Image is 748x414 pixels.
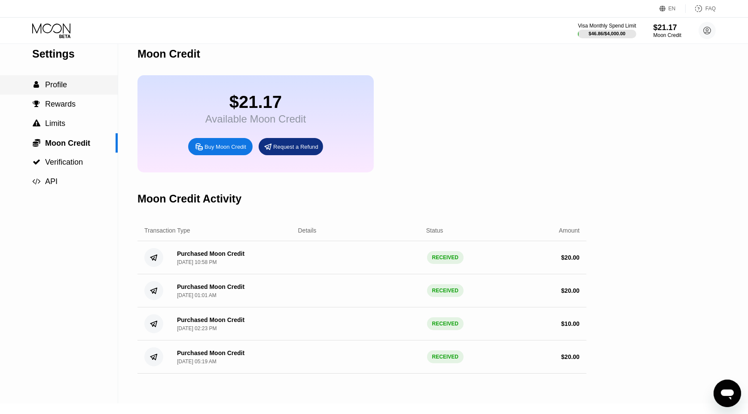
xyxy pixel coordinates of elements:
div: RECEIVED [427,251,464,264]
div: Details [298,227,317,234]
div: $21.17Moon Credit [653,23,681,38]
div: RECEIVED [427,350,464,363]
div: [DATE] 02:23 PM [177,325,217,331]
iframe: Pulsante per aprire la finestra di messaggistica [714,380,741,407]
div: $21.17 [205,92,306,112]
div: [DATE] 05:19 AM [177,359,217,365]
div: EN [669,6,676,12]
span:  [33,120,40,127]
div: Available Moon Credit [205,113,306,125]
div: FAQ [705,6,716,12]
div: Visa Monthly Spend Limit$46.86/$4,000.00 [578,23,636,38]
span: Profile [45,80,67,89]
div: Visa Monthly Spend Limit [578,23,636,29]
div: $21.17 [653,23,681,32]
div: Moon Credit Activity [137,193,241,205]
div: Buy Moon Credit [205,143,246,150]
div: Transaction Type [144,227,190,234]
div: RECEIVED [427,284,464,297]
div: FAQ [686,4,716,13]
span:  [33,138,40,147]
div: $ 20.00 [561,254,580,261]
div: Amount [559,227,580,234]
div: $46.86 / $4,000.00 [589,31,626,36]
div: [DATE] 01:01 AM [177,292,217,298]
span: API [45,177,58,186]
div: $ 20.00 [561,353,580,360]
div: Request a Refund [259,138,323,155]
div: RECEIVED [427,317,464,330]
span: Limits [45,119,65,128]
span: Moon Credit [45,139,90,147]
div: Status [426,227,443,234]
div: Settings [32,48,118,60]
div: Moon Credit [137,48,200,60]
div: Purchased Moon Credit [177,250,244,257]
div:  [32,81,41,89]
div: Buy Moon Credit [188,138,253,155]
span:  [33,100,40,108]
div:  [32,138,41,147]
div:  [32,100,41,108]
div: Purchased Moon Credit [177,350,244,356]
div:  [32,178,41,185]
span:  [33,178,41,185]
span:  [33,158,40,166]
div:  [32,120,41,127]
span: Verification [45,158,83,166]
span:  [34,81,40,89]
span: Rewards [45,100,76,108]
div: Request a Refund [273,143,318,150]
div: EN [659,4,686,13]
div: Purchased Moon Credit [177,316,244,323]
div: Purchased Moon Credit [177,283,244,290]
div: $ 10.00 [561,320,580,327]
div: Moon Credit [653,32,681,38]
div: $ 20.00 [561,287,580,294]
div:  [32,158,41,166]
div: [DATE] 10:58 PM [177,259,217,265]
